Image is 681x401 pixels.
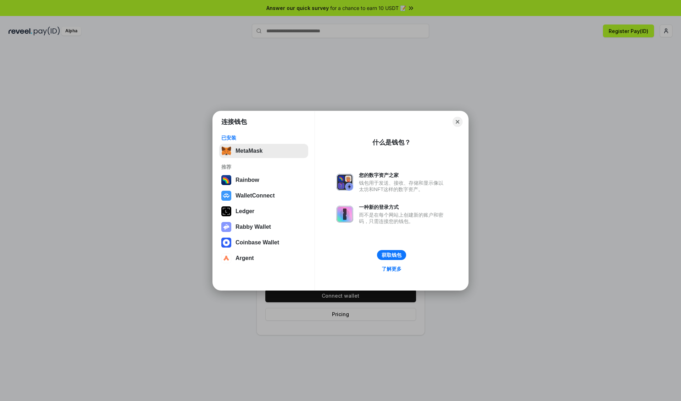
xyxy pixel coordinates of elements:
[219,144,308,158] button: MetaMask
[221,175,231,185] img: svg+xml,%3Csvg%20width%3D%22120%22%20height%3D%22120%22%20viewBox%3D%220%200%20120%20120%22%20fil...
[221,238,231,248] img: svg+xml,%3Csvg%20width%3D%2228%22%20height%3D%2228%22%20viewBox%3D%220%200%2028%2028%22%20fill%3D...
[219,220,308,234] button: Rabby Wallet
[336,174,353,191] img: svg+xml,%3Csvg%20xmlns%3D%22http%3A%2F%2Fwww.w3.org%2F2000%2Fsvg%22%20fill%3D%22none%22%20viewBox...
[336,206,353,223] img: svg+xml,%3Csvg%20xmlns%3D%22http%3A%2F%2Fwww.w3.org%2F2000%2Fsvg%22%20fill%3D%22none%22%20viewBox...
[219,173,308,187] button: Rainbow
[221,222,231,232] img: svg+xml,%3Csvg%20xmlns%3D%22http%3A%2F%2Fwww.w3.org%2F2000%2Fsvg%22%20fill%3D%22none%22%20viewBox...
[219,251,308,265] button: Argent
[382,252,402,258] div: 获取钱包
[236,224,271,230] div: Rabby Wallet
[359,212,447,224] div: 而不是在每个网站上创建新的账户和密码，只需连接您的钱包。
[377,264,406,273] a: 了解更多
[236,208,254,215] div: Ledger
[236,255,254,261] div: Argent
[221,118,247,126] h1: 连接钱包
[219,235,308,250] button: Coinbase Wallet
[453,117,463,127] button: Close
[236,193,275,199] div: WalletConnect
[236,177,259,183] div: Rainbow
[359,172,447,178] div: 您的数字资产之家
[219,204,308,218] button: Ledger
[221,146,231,156] img: svg+xml,%3Csvg%20fill%3D%22none%22%20height%3D%2233%22%20viewBox%3D%220%200%2035%2033%22%20width%...
[221,253,231,263] img: svg+xml,%3Csvg%20width%3D%2228%22%20height%3D%2228%22%20viewBox%3D%220%200%2028%2028%22%20fill%3D...
[359,204,447,210] div: 一种新的登录方式
[221,164,306,170] div: 推荐
[236,148,262,154] div: MetaMask
[377,250,406,260] button: 获取钱包
[372,138,411,147] div: 什么是钱包？
[382,266,402,272] div: 了解更多
[359,180,447,193] div: 钱包用于发送、接收、存储和显示像以太坊和NFT这样的数字资产。
[219,189,308,203] button: WalletConnect
[221,191,231,201] img: svg+xml,%3Csvg%20width%3D%2228%22%20height%3D%2228%22%20viewBox%3D%220%200%2028%2028%22%20fill%3D...
[221,206,231,216] img: svg+xml,%3Csvg%20xmlns%3D%22http%3A%2F%2Fwww.w3.org%2F2000%2Fsvg%22%20width%3D%2228%22%20height%3...
[221,135,306,141] div: 已安装
[236,239,279,246] div: Coinbase Wallet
